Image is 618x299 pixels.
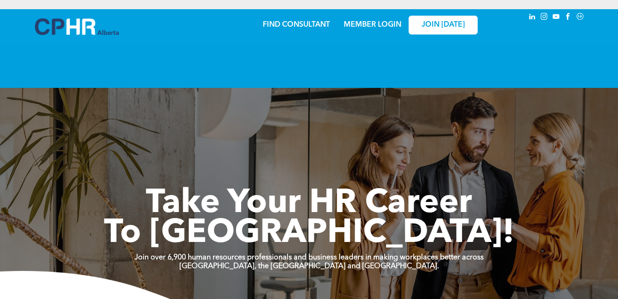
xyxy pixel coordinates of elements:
[422,21,465,29] span: JOIN [DATE]
[575,11,585,24] a: Social network
[104,217,514,250] span: To [GEOGRAPHIC_DATA]!
[527,11,537,24] a: linkedin
[551,11,561,24] a: youtube
[263,21,330,29] a: FIND CONSULTANT
[134,254,484,261] strong: Join over 6,900 human resources professionals and business leaders in making workplaces better ac...
[539,11,549,24] a: instagram
[35,18,119,35] img: A blue and white logo for cp alberta
[344,21,401,29] a: MEMBER LOGIN
[179,263,439,270] strong: [GEOGRAPHIC_DATA], the [GEOGRAPHIC_DATA] and [GEOGRAPHIC_DATA].
[563,11,573,24] a: facebook
[409,16,478,34] a: JOIN [DATE]
[146,187,472,220] span: Take Your HR Career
